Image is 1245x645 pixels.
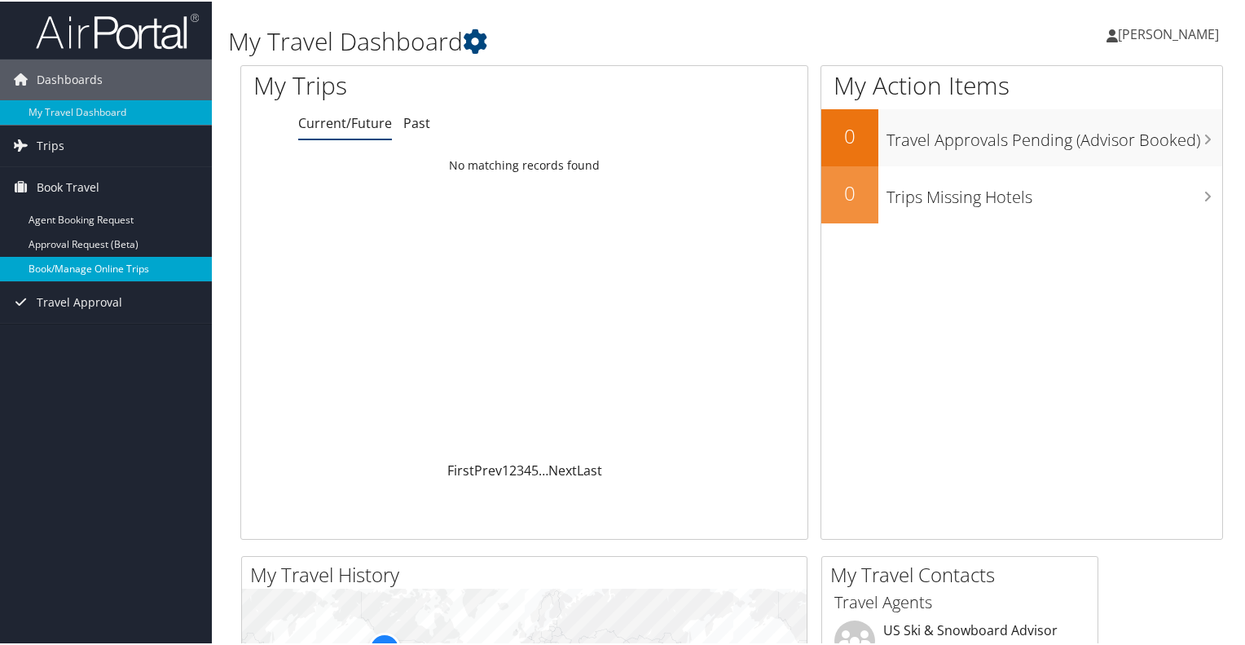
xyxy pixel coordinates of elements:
a: Past [403,113,430,130]
h1: My Trips [253,67,560,101]
a: Next [548,460,577,478]
td: No matching records found [241,149,807,179]
h1: My Travel Dashboard [228,23,900,57]
a: 5 [531,460,539,478]
h3: Trips Missing Hotels [886,176,1222,207]
a: 3 [517,460,524,478]
a: 0Travel Approvals Pending (Advisor Booked) [821,108,1222,165]
h2: My Travel History [250,559,807,587]
span: Trips [37,124,64,165]
span: [PERSON_NAME] [1118,24,1219,42]
span: Dashboards [37,58,103,99]
img: airportal-logo.png [36,11,199,49]
a: [PERSON_NAME] [1106,8,1235,57]
a: 2 [509,460,517,478]
a: Prev [474,460,502,478]
a: First [447,460,474,478]
a: Last [577,460,602,478]
span: … [539,460,548,478]
h3: Travel Approvals Pending (Advisor Booked) [886,119,1222,150]
span: Travel Approval [37,281,122,321]
a: 1 [502,460,509,478]
h2: 0 [821,121,878,148]
a: 4 [524,460,531,478]
h1: My Action Items [821,67,1222,101]
a: Current/Future [298,113,392,130]
a: 0Trips Missing Hotels [821,165,1222,222]
h3: Travel Agents [834,590,1085,612]
h2: My Travel Contacts [830,559,1098,587]
h2: 0 [821,178,878,205]
span: Book Travel [37,166,99,206]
